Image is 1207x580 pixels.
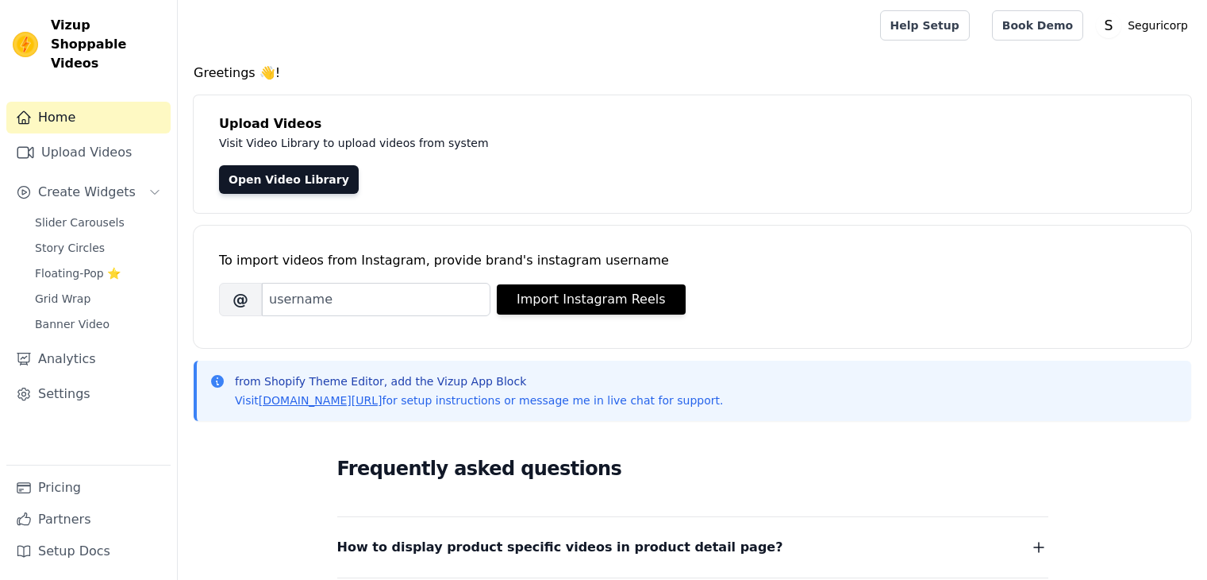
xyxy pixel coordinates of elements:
[6,137,171,168] a: Upload Videos
[6,504,171,536] a: Partners
[25,237,171,259] a: Story Circles
[35,265,121,281] span: Floating-Pop ⭐
[6,176,171,208] button: Create Widgets
[219,114,1166,133] h4: Upload Videos
[35,215,125,230] span: Slider Carousels
[35,316,110,332] span: Banner Video
[262,283,490,316] input: username
[337,453,1048,485] h2: Frequently asked questions
[219,133,930,153] p: Visit Video Library to upload videos from system
[1121,11,1194,40] p: Seguricorp
[25,262,171,284] a: Floating-Pop ⭐
[259,394,382,407] a: [DOMAIN_NAME][URL]
[6,102,171,133] a: Home
[880,10,970,41] a: Help Setup
[1105,17,1113,33] text: S
[235,373,723,389] p: from Shopify Theme Editor, add the Vizup App Block
[337,536,1048,559] button: How to display product specific videos in product detail page?
[25,313,171,335] a: Banner Video
[13,32,38,57] img: Vizup
[6,343,171,375] a: Analytics
[51,16,164,73] span: Vizup Shoppable Videos
[35,291,90,307] span: Grid Wrap
[992,10,1083,41] a: Book Demo
[497,284,686,315] button: Import Instagram Reels
[235,392,723,408] p: Visit for setup instructions or message me in live chat for support.
[219,165,359,194] a: Open Video Library
[6,472,171,504] a: Pricing
[6,536,171,567] a: Setup Docs
[219,283,262,316] span: @
[194,64,1191,83] h4: Greetings 👋!
[25,288,171,310] a: Grid Wrap
[1096,11,1194,40] button: S Seguricorp
[25,211,171,234] a: Slider Carousels
[337,536,783,559] span: How to display product specific videos in product detail page?
[219,251,1166,270] div: To import videos from Instagram, provide brand's instagram username
[35,240,105,256] span: Story Circles
[38,183,136,202] span: Create Widgets
[6,378,171,410] a: Settings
